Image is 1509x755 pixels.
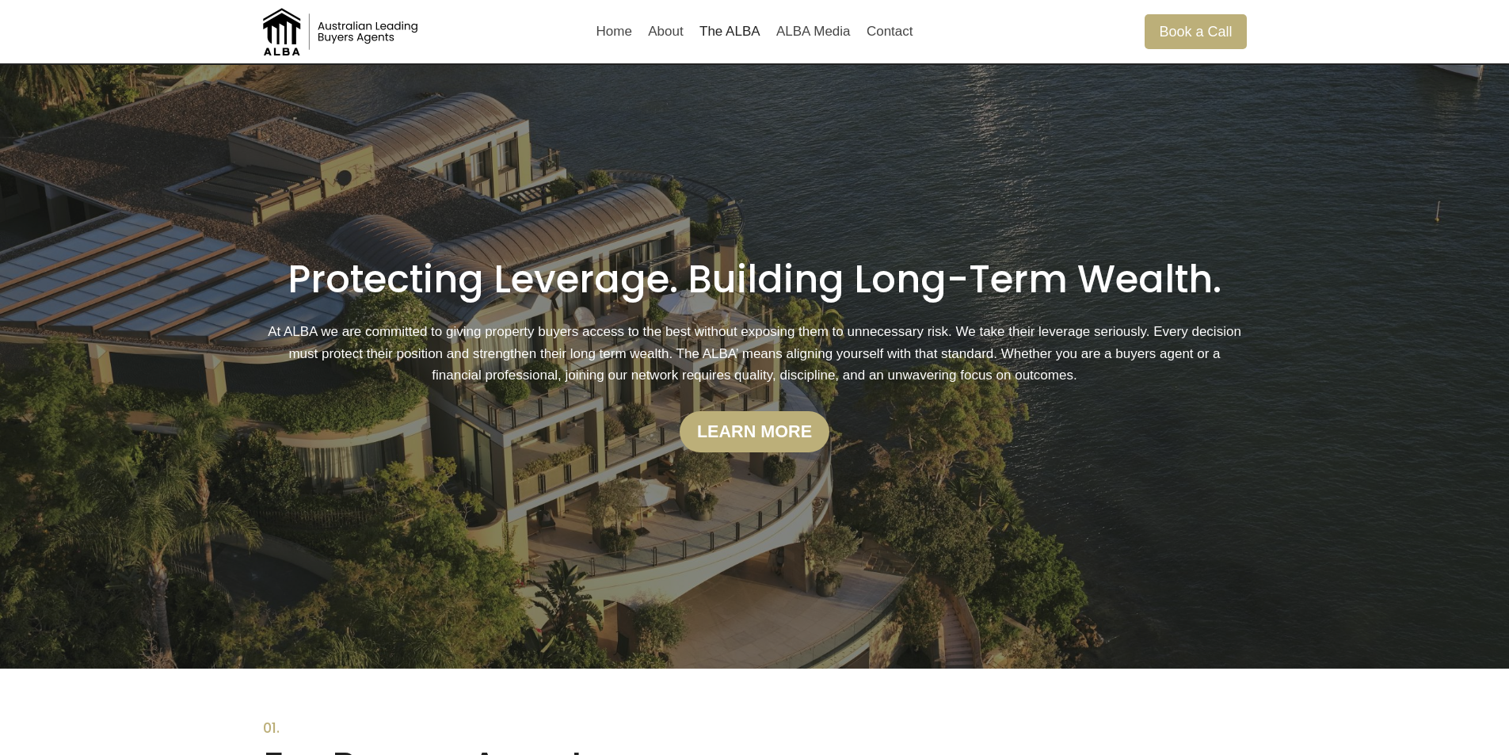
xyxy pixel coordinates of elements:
[692,13,768,51] a: The ALBA
[1145,14,1246,48] a: Book a Call
[680,411,829,452] a: Learn more
[859,13,921,51] a: Contact
[263,719,1247,737] h6: 01.
[640,13,692,51] a: About
[263,257,1247,303] h1: Protecting Leverage. Building Long-Term Wealth.
[263,321,1247,386] p: At ALBA we are committed to giving property buyers access to the best without exposing them to un...
[263,8,421,55] img: Australian Leading Buyers Agents
[697,421,812,441] strong: Learn more
[588,13,920,51] nav: Primary Navigation
[588,13,640,51] a: Home
[768,13,859,51] a: ALBA Media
